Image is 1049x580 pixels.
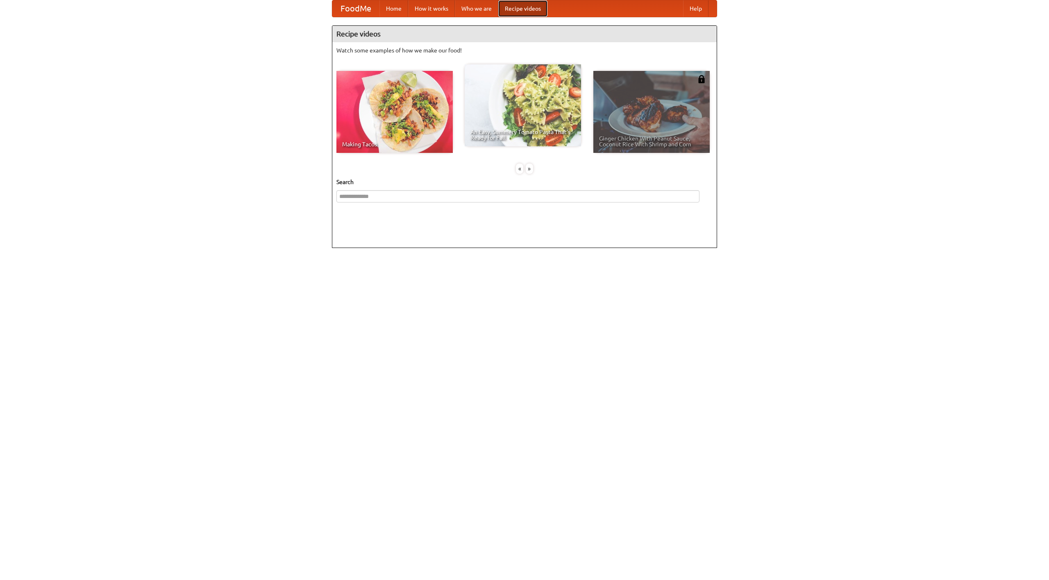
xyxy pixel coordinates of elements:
a: Recipe videos [498,0,547,17]
p: Watch some examples of how we make our food! [336,46,713,55]
a: An Easy, Summery Tomato Pasta That's Ready for Fall [465,64,581,146]
h4: Recipe videos [332,26,717,42]
a: Help [683,0,708,17]
img: 483408.png [697,75,706,83]
span: Making Tacos [342,141,447,147]
h5: Search [336,178,713,186]
div: » [526,164,533,174]
span: An Easy, Summery Tomato Pasta That's Ready for Fall [470,129,575,141]
a: Home [379,0,408,17]
a: FoodMe [332,0,379,17]
a: Who we are [455,0,498,17]
a: Making Tacos [336,71,453,153]
div: « [516,164,523,174]
a: How it works [408,0,455,17]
